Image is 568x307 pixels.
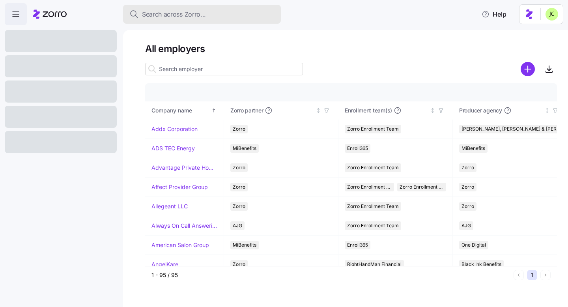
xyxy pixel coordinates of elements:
[527,270,537,280] button: 1
[123,5,281,24] button: Search across Zorro...
[347,241,368,249] span: Enroll365
[233,163,245,172] span: Zorro
[430,108,435,113] div: Not sorted
[338,101,453,120] th: Enrollment team(s)Not sorted
[233,202,245,211] span: Zorro
[521,62,535,76] svg: add icon
[475,6,513,22] button: Help
[514,270,524,280] button: Previous page
[224,101,338,120] th: Zorro partnerNot sorted
[461,241,486,249] span: One Digital
[461,260,501,269] span: Black Ink Benefits
[544,108,550,113] div: Not sorted
[347,202,399,211] span: Zorro Enrollment Team
[142,9,206,19] span: Search across Zorro...
[461,221,471,230] span: AJG
[347,221,399,230] span: Zorro Enrollment Team
[151,144,195,152] a: ADS TEC Energy
[233,125,245,133] span: Zorro
[459,107,502,114] span: Producer agency
[151,202,188,210] a: Allegeant LLC
[347,260,402,269] span: RightHandMan Financial
[151,222,217,230] a: Always On Call Answering Service
[461,202,474,211] span: Zorro
[151,183,208,191] a: Affect Provider Group
[482,9,506,19] span: Help
[151,241,209,249] a: American Salon Group
[145,63,303,75] input: Search employer
[230,107,263,114] span: Zorro partner
[400,183,444,191] span: Zorro Enrollment Experts
[347,144,368,153] span: Enroll365
[151,125,198,133] a: Addx Corporation
[211,108,217,113] div: Sorted ascending
[347,125,399,133] span: Zorro Enrollment Team
[151,260,178,268] a: AngelKare
[453,101,567,120] th: Producer agencyNot sorted
[316,108,321,113] div: Not sorted
[347,163,399,172] span: Zorro Enrollment Team
[461,163,474,172] span: Zorro
[151,106,210,115] div: Company name
[151,164,217,172] a: Advantage Private Home Care
[347,183,392,191] span: Zorro Enrollment Team
[145,43,557,55] h1: All employers
[540,270,551,280] button: Next page
[233,183,245,191] span: Zorro
[461,183,474,191] span: Zorro
[233,241,256,249] span: MiBenefits
[233,260,245,269] span: Zorro
[145,101,224,120] th: Company nameSorted ascending
[151,271,510,279] div: 1 - 95 / 95
[461,144,485,153] span: MiBenefits
[546,8,558,21] img: 0d5040ea9766abea509702906ec44285
[345,107,392,114] span: Enrollment team(s)
[233,221,242,230] span: AJG
[233,144,256,153] span: MiBenefits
